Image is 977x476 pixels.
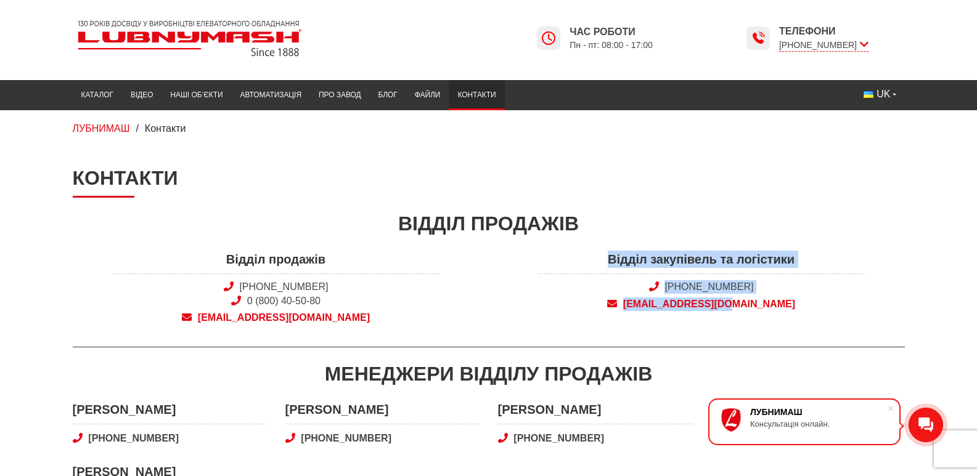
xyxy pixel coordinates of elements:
[161,83,231,107] a: Наші об’єкти
[779,25,869,38] span: Телефони
[855,83,904,105] button: UK
[538,251,865,275] span: Відділ закупівель та логістики
[449,83,504,107] a: Контакти
[779,39,869,52] span: [PHONE_NUMBER]
[73,83,122,107] a: Каталог
[498,401,692,425] span: [PERSON_NAME]
[231,83,310,107] a: Автоматизація
[285,432,480,445] a: [PHONE_NUMBER]
[498,432,692,445] a: [PHONE_NUMBER]
[73,210,905,238] div: Відділ продажів
[73,15,307,62] img: Lubnymash
[239,281,328,292] a: [PHONE_NUMBER]
[864,91,873,98] img: Українська
[113,251,439,275] span: Відділ продажів
[73,123,130,134] a: ЛУБНИМАШ
[541,31,556,46] img: Lubnymash time icon
[73,360,905,388] div: Менеджери відділу продажів
[310,83,369,107] a: Про завод
[113,311,439,325] a: [EMAIL_ADDRESS][DOMAIN_NAME]
[570,39,653,51] span: Пн - пт: 08:00 - 17:00
[145,123,186,134] span: Контакти
[369,83,406,107] a: Блог
[136,123,138,134] span: /
[877,87,890,101] span: UK
[73,432,267,445] a: [PHONE_NUMBER]
[750,419,887,429] div: Консультація онлайн.
[406,83,449,107] a: Файли
[538,297,865,311] a: [EMAIL_ADDRESS][DOMAIN_NAME]
[73,401,267,425] span: [PERSON_NAME]
[751,31,766,46] img: Lubnymash time icon
[664,281,753,292] a: [PHONE_NUMBER]
[570,25,653,39] span: Час роботи
[73,166,905,197] h1: Контакти
[247,296,321,306] a: 0 (800) 40-50-80
[122,83,161,107] a: Відео
[285,401,480,425] span: [PERSON_NAME]
[750,407,887,417] div: ЛУБНИМАШ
